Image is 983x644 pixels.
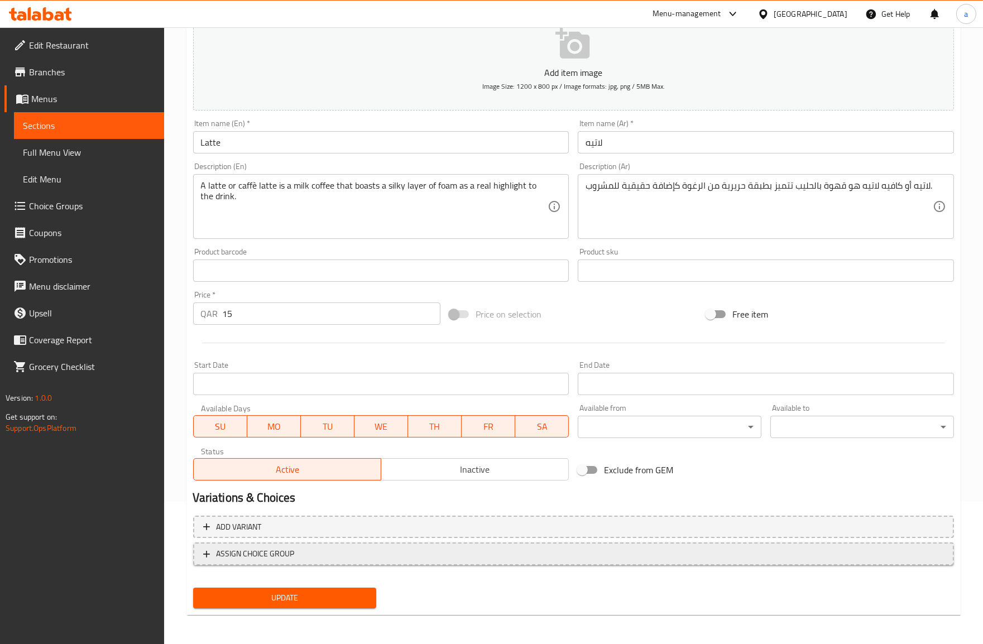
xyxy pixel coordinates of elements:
a: Menu disclaimer [4,273,164,300]
span: Image Size: 1200 x 800 px / Image formats: jpg, png / 5MB Max. [482,80,665,93]
button: WE [354,415,408,438]
span: Coupons [29,226,155,239]
button: SU [193,415,247,438]
button: ASSIGN CHOICE GROUP [193,542,954,565]
h2: Variations & Choices [193,489,954,506]
span: Update [202,591,368,605]
span: 1.0.0 [35,391,52,405]
div: [GEOGRAPHIC_DATA] [774,8,847,20]
button: FR [462,415,515,438]
span: Sections [23,119,155,132]
span: Edit Menu [23,172,155,186]
span: Menu disclaimer [29,280,155,293]
div: Menu-management [653,7,721,21]
button: Update [193,588,377,608]
span: Active [198,462,377,478]
span: Upsell [29,306,155,320]
div: ​ [770,416,954,438]
button: Inactive [381,458,569,480]
span: FR [466,419,511,435]
button: MO [247,415,301,438]
a: Edit Restaurant [4,32,164,59]
span: Branches [29,65,155,79]
span: Choice Groups [29,199,155,213]
span: Free item [732,307,768,321]
span: Menus [31,92,155,105]
span: SA [520,419,564,435]
p: Add item image [210,66,937,79]
input: Enter name Ar [578,131,954,153]
a: Menus [4,85,164,112]
span: Grocery Checklist [29,360,155,373]
button: TU [301,415,354,438]
span: WE [359,419,404,435]
p: QAR [201,307,218,320]
span: Inactive [386,462,564,478]
input: Enter name En [193,131,569,153]
a: Upsell [4,300,164,326]
a: Promotions [4,246,164,273]
button: TH [408,415,462,438]
span: Get support on: [6,410,57,424]
span: Full Menu View [23,146,155,159]
a: Choice Groups [4,193,164,219]
a: Edit Menu [14,166,164,193]
a: Support.OpsPlatform [6,421,76,435]
span: Exclude from GEM [604,463,673,477]
textarea: لاتيه أو كافيه لاتيه هو قهوة بالحليب تتميز بطبقة حريرية من الرغوة كإضافة حقيقية للمشروب. [586,180,933,233]
span: Version: [6,391,33,405]
textarea: A latte or caffè latte is a milk coffee that boasts a silky layer of foam as a real highlight to ... [201,180,548,233]
span: SU [198,419,243,435]
span: MO [252,419,296,435]
a: Branches [4,59,164,85]
a: Full Menu View [14,139,164,166]
a: Grocery Checklist [4,353,164,380]
button: SA [515,415,569,438]
span: TU [305,419,350,435]
div: ​ [578,416,761,438]
input: Please enter product barcode [193,259,569,282]
span: ASSIGN CHOICE GROUP [217,547,295,561]
span: Promotions [29,253,155,266]
a: Coupons [4,219,164,246]
span: TH [413,419,457,435]
input: Please enter product sku [578,259,954,282]
button: Add variant [193,516,954,539]
span: Edit Restaurant [29,39,155,52]
span: Coverage Report [29,333,155,347]
a: Coverage Report [4,326,164,353]
button: Add item imageImage Size: 1200 x 800 px / Image formats: jpg, png / 5MB Max. [193,8,954,110]
button: Active [193,458,381,480]
span: a [964,8,968,20]
span: Add variant [217,520,262,534]
input: Please enter price [223,302,441,325]
a: Sections [14,112,164,139]
span: Price on selection [476,307,541,321]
